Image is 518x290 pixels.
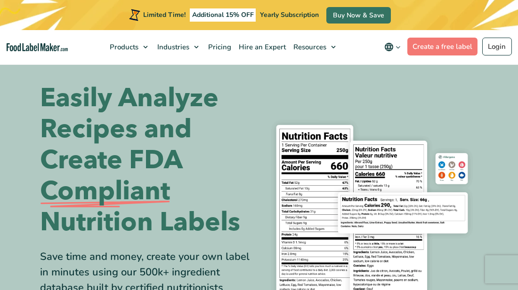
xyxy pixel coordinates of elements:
a: Buy Now & Save [326,7,391,24]
span: Products [107,42,139,52]
h1: Easily Analyze Recipes and Create FDA Nutrition Labels [40,83,252,238]
a: Pricing [203,30,234,64]
span: Pricing [205,42,232,52]
span: Yearly Subscription [260,10,319,19]
a: Products [105,30,153,64]
a: Hire an Expert [234,30,289,64]
a: Resources [289,30,340,64]
a: Login [482,38,512,55]
a: Create a free label [407,38,478,55]
span: Industries [154,42,190,52]
span: Compliant [40,176,170,207]
span: Limited Time! [143,10,186,19]
a: Industries [153,30,203,64]
span: Hire an Expert [236,42,287,52]
span: Resources [291,42,327,52]
span: Additional 15% OFF [190,8,256,22]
